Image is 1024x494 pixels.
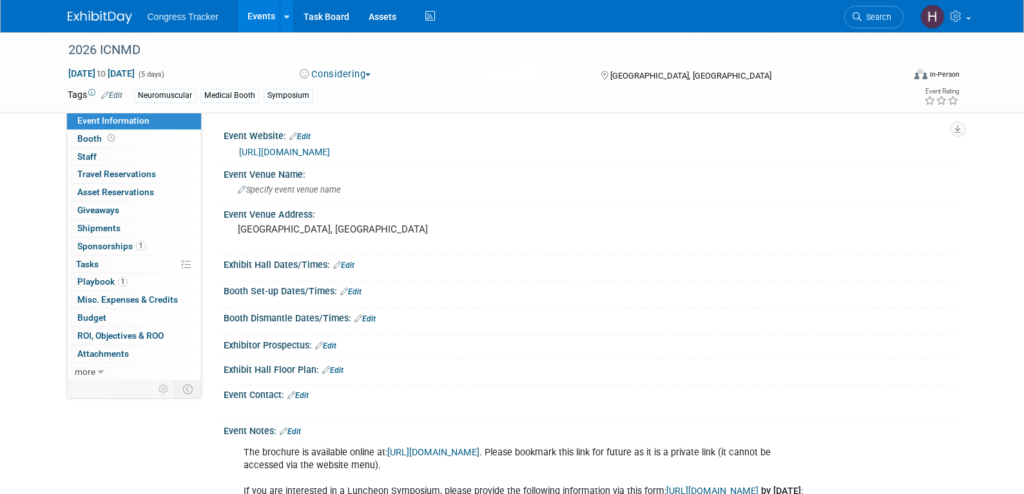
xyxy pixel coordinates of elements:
[76,259,99,269] span: Tasks
[137,70,164,79] span: (5 days)
[315,341,336,350] a: Edit
[264,89,313,102] div: Symposium
[68,11,132,24] img: ExhibitDay
[67,148,201,166] a: Staff
[67,112,201,129] a: Event Information
[118,277,128,287] span: 1
[67,273,201,290] a: Playbook1
[67,184,201,201] a: Asset Reservations
[153,381,175,397] td: Personalize Event Tab Strip
[67,291,201,309] a: Misc. Expenses & Credits
[340,287,362,296] a: Edit
[77,312,106,323] span: Budget
[77,241,146,251] span: Sponsorships
[95,68,108,79] span: to
[77,115,150,126] span: Event Information
[224,205,957,221] div: Event Venue Address:
[77,330,164,341] span: ROI, Objectives & ROO
[67,309,201,327] a: Budget
[67,363,201,381] a: more
[67,256,201,273] a: Tasks
[610,71,771,81] span: [GEOGRAPHIC_DATA], [GEOGRAPHIC_DATA]
[238,223,515,235] pre: [GEOGRAPHIC_DATA], [GEOGRAPHIC_DATA]
[67,327,201,345] a: ROI, Objectives & ROO
[101,91,122,100] a: Edit
[224,165,957,181] div: Event Venue Name:
[239,147,330,157] a: [URL][DOMAIN_NAME]
[67,345,201,363] a: Attachments
[287,391,309,400] a: Edit
[862,12,891,22] span: Search
[920,5,945,29] img: Heather Jones
[175,381,201,397] td: Toggle Event Tabs
[67,166,201,183] a: Travel Reservations
[238,185,341,195] span: Specify event venue name
[68,88,122,103] td: Tags
[224,255,957,272] div: Exhibit Hall Dates/Times:
[929,70,960,79] div: In-Person
[289,132,311,141] a: Edit
[333,261,354,270] a: Edit
[134,89,196,102] div: Neuromuscular
[924,88,959,95] div: Event Rating
[387,447,479,458] a: [URL][DOMAIN_NAME]
[136,241,146,251] span: 1
[224,309,957,325] div: Booth Dismantle Dates/Times:
[844,6,903,28] a: Search
[224,336,957,352] div: Exhibitor Prospectus:
[224,126,957,143] div: Event Website:
[77,294,178,305] span: Misc. Expenses & Credits
[322,366,343,375] a: Edit
[224,360,957,377] div: Exhibit Hall Floor Plan:
[77,348,129,359] span: Attachments
[280,427,301,436] a: Edit
[224,281,957,298] div: Booth Set-up Dates/Times:
[67,130,201,147] a: Booth
[224,421,957,438] div: Event Notes:
[77,151,97,162] span: Staff
[77,276,128,287] span: Playbook
[67,238,201,255] a: Sponsorships1
[827,67,960,86] div: Event Format
[77,205,119,215] span: Giveaways
[200,89,259,102] div: Medical Booth
[77,187,154,197] span: Asset Reservations
[914,69,927,79] img: Format-Inperson.png
[68,68,135,79] span: [DATE] [DATE]
[354,314,376,323] a: Edit
[224,385,957,402] div: Event Contact:
[77,169,156,179] span: Travel Reservations
[67,220,201,237] a: Shipments
[75,366,95,377] span: more
[295,68,376,81] button: Considering
[77,133,117,144] span: Booth
[77,223,121,233] span: Shipments
[64,39,884,62] div: 2026 ICNMD
[148,12,218,22] span: Congress Tracker
[67,202,201,219] a: Giveaways
[105,133,117,143] span: Booth not reserved yet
